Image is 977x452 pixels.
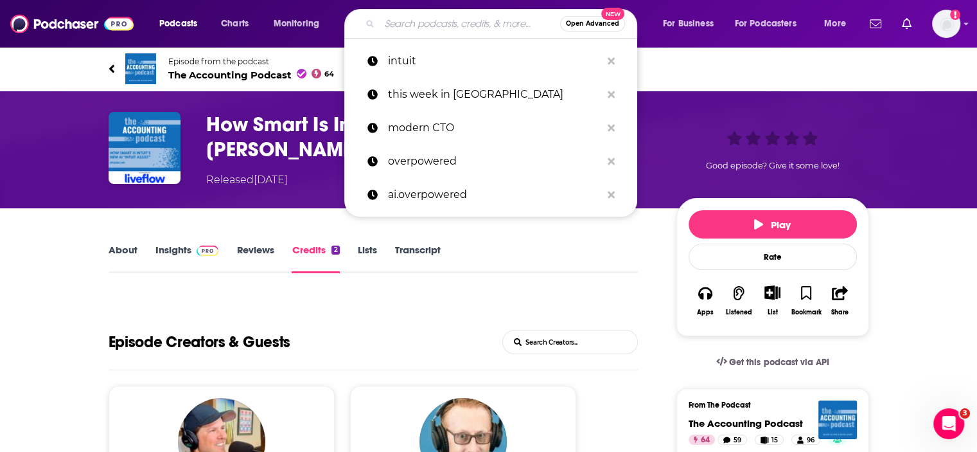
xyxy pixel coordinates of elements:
a: 59 [717,435,747,445]
iframe: Intercom live chat [933,408,964,439]
button: Open AdvancedNew [560,16,625,32]
div: Apps [697,309,714,316]
button: Share [823,277,856,324]
img: How Smart Is Intuit's New AI "Intuit Assist" (with Jack Castonguay) [109,112,180,184]
a: intuit [344,44,637,78]
span: Open Advanced [566,21,619,27]
svg: Add a profile image [950,10,960,20]
span: 3 [960,408,970,419]
a: this week in [GEOGRAPHIC_DATA] [344,78,637,111]
a: Credits2 [292,244,339,273]
span: For Business [663,15,714,33]
a: Show notifications dropdown [865,13,886,35]
div: Released [DATE] [206,172,288,188]
button: Bookmark [789,277,823,324]
span: Good episode? Give it some love! [706,161,840,170]
span: For Podcasters [735,15,797,33]
span: Play [754,219,791,231]
button: Listened [722,277,755,324]
span: Podcasts [159,15,197,33]
span: More [824,15,846,33]
span: 15 [771,434,778,447]
a: Show notifications dropdown [897,13,917,35]
button: Show More Button [759,285,786,300]
a: The Accounting Podcast [689,417,803,429]
div: Bookmark [791,309,821,316]
a: modern CTO [344,111,637,145]
div: Rate [689,244,857,270]
div: Share [831,309,849,316]
h3: From The Podcast [689,401,847,410]
span: 96 [807,434,814,447]
img: The Accounting Podcast [125,53,156,84]
p: this week in fintech [388,78,601,111]
img: The Accounting Podcast [818,401,857,439]
a: Get this podcast via API [706,347,840,378]
img: User Profile [932,10,960,38]
a: About [109,244,137,273]
span: Episode from the podcast [168,57,335,66]
button: Show profile menu [932,10,960,38]
span: Charts [221,15,249,33]
button: open menu [150,14,214,34]
p: ai.overpowered [388,178,601,212]
span: Logged in as mindyn [932,10,960,38]
h3: How Smart Is Intuit's New AI "Intuit Assist" (with Jack Castonguay) [206,112,656,162]
button: open menu [654,14,730,34]
div: Search podcasts, credits, & more... [356,9,649,39]
a: ai.overpowered [344,178,637,212]
span: Monitoring [274,15,319,33]
div: 2 [331,246,339,255]
span: Get this podcast via API [729,357,829,368]
a: InsightsPodchaser Pro [155,244,219,273]
a: Lists [358,244,377,273]
a: Charts [213,14,256,34]
div: Show More ButtonList [755,277,789,324]
a: 96 [791,435,820,445]
p: modern CTO [388,111,601,145]
a: overpowered [344,145,637,178]
a: Reviews [236,244,274,273]
p: intuit [388,44,601,78]
input: Search podcasts, credits, & more... [380,14,560,34]
p: overpowered [388,145,601,178]
span: New [601,8,624,20]
button: open menu [815,14,862,34]
span: 64 [324,71,334,77]
img: Podchaser Pro [197,246,219,256]
a: Transcript [395,244,441,273]
a: 64 [689,435,715,445]
a: The Accounting PodcastEpisode from the podcastThe Accounting Podcast64 [109,53,869,84]
button: open menu [265,14,336,34]
div: List [768,308,778,316]
span: 64 [701,434,710,447]
a: 15 [755,435,784,445]
span: The Accounting Podcast [168,69,335,81]
button: Play [689,210,857,239]
img: Podchaser - Follow, Share and Rate Podcasts [10,12,134,36]
button: Apps [689,277,722,324]
h1: Hosts and Guests of How Smart Is Intuit's New AI "Intuit Assist" (with Jack Castonguay) [109,330,291,354]
div: Listened [726,309,752,316]
span: 59 [734,434,741,447]
button: open menu [726,14,815,34]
